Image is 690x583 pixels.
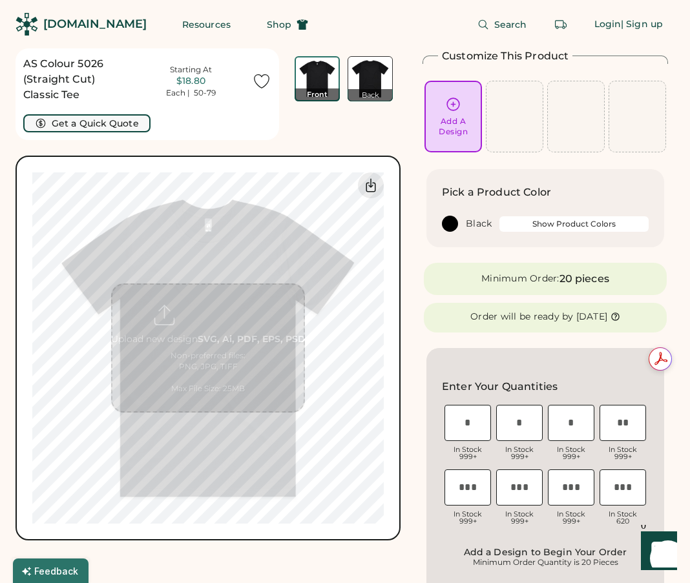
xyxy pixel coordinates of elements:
img: AS Colour 5026 Black Back Thumbnail [348,57,392,101]
div: Add a Design to Begin Your Order [446,547,645,557]
div: In Stock 999+ [496,446,543,460]
div: Starting At [170,65,212,75]
img: Rendered Logo - Screens [16,13,38,36]
span: Search [494,20,527,29]
div: Black [466,218,492,230]
div: In Stock 999+ [548,446,594,460]
button: Get a Quick Quote [23,114,151,132]
button: Resources [167,12,246,37]
div: | Sign up [621,18,663,31]
div: [DOMAIN_NAME] [43,16,147,32]
h2: Pick a Product Color [442,185,551,200]
div: Login [594,18,622,31]
div: Download Front Mockup [358,172,384,198]
button: Shop [251,12,324,37]
div: In Stock 620 [600,511,646,525]
div: In Stock 999+ [444,446,491,460]
span: Shop [267,20,291,29]
div: In Stock 999+ [548,511,594,525]
div: Minimum Order Quantity is 20 Pieces [446,557,645,568]
h2: Enter Your Quantities [442,379,558,394]
iframe: Front Chat [629,525,684,580]
div: In Stock 999+ [600,446,646,460]
div: Order will be ready by [470,311,574,323]
div: 20 pieces [559,271,609,287]
h2: Customize This Product [442,48,569,64]
button: Show Product Colors [499,216,649,232]
div: Minimum Order: [481,272,559,285]
div: Front [295,88,340,101]
div: $18.80 [134,75,247,88]
button: Retrieve an order [548,12,574,37]
h1: AS Colour 5026 (Straight Cut) Classic Tee [23,56,130,103]
div: In Stock 999+ [444,511,491,525]
div: Add A Design [439,116,468,137]
div: Each | 50-79 [166,88,216,98]
div: In Stock 999+ [496,511,543,525]
img: AS Colour 5026 Black Front Thumbnail [296,57,339,100]
button: Search [462,12,543,37]
div: Back [348,89,393,101]
div: [DATE] [576,311,608,323]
